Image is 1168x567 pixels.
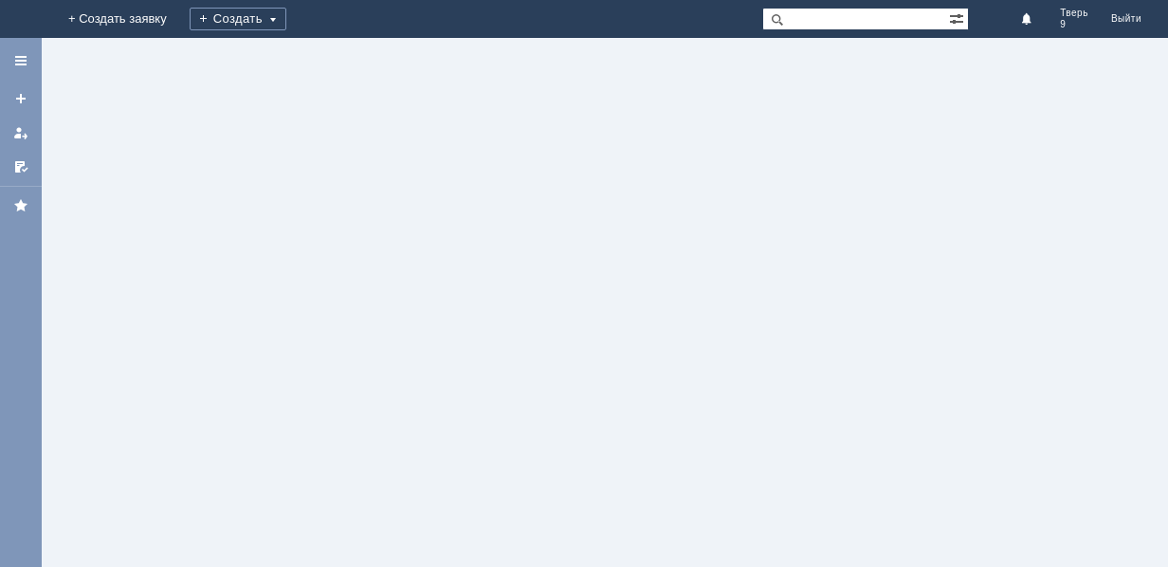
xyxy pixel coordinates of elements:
[949,9,968,27] span: Расширенный поиск
[6,83,36,114] a: Создать заявку
[190,8,286,30] div: Создать
[6,152,36,182] a: Мои согласования
[1060,8,1088,19] span: Тверь
[1060,19,1088,30] span: 9
[6,118,36,148] a: Мои заявки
